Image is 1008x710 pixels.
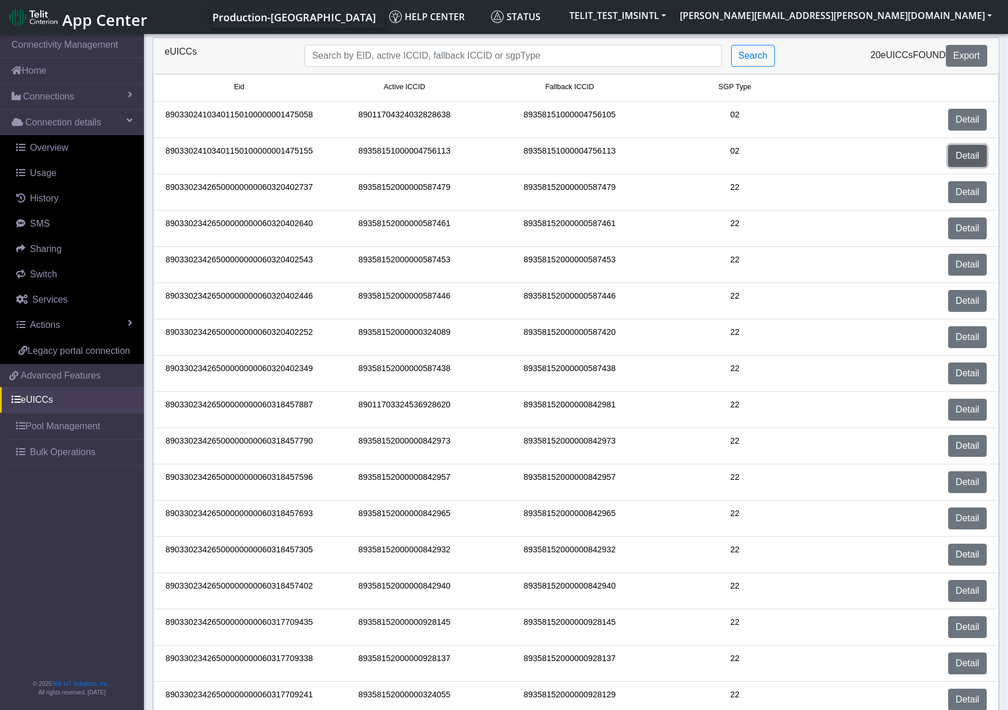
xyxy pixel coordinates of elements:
span: Advanced Features [21,369,101,383]
img: logo-telit-cinterion-gw-new.png [9,8,58,26]
a: Switch [5,262,144,287]
a: App Center [9,5,146,29]
a: Status [486,5,562,28]
span: Usage [30,168,56,178]
a: Detail [948,254,987,276]
div: 89033023426500000000060320402252 [157,326,322,348]
div: 89358152000000928145 [322,616,487,638]
span: Overview [30,143,69,152]
span: SGP Type [718,82,751,93]
a: Detail [948,399,987,421]
div: 89358152000000928145 [487,616,652,638]
div: 89033023426500000000060317709338 [157,652,322,674]
div: 89033023426500000000060320402640 [157,217,322,239]
a: Detail [948,580,987,602]
span: Status [491,10,541,23]
div: 89358152000000842973 [487,435,652,457]
div: 02 [652,145,817,167]
div: 89358152000000324089 [322,326,487,348]
a: Detail [948,326,987,348]
div: 89358152000000842981 [487,399,652,421]
div: 89358152000000587461 [322,217,487,239]
a: Help center [385,5,486,28]
div: 89033023426500000000060318457887 [157,399,322,421]
div: 89033023426500000000060320402349 [157,362,322,384]
span: Switch [30,269,57,279]
div: 22 [652,580,817,602]
span: Actions [30,320,60,330]
div: 89033023426500000000060320402543 [157,254,322,276]
a: Actions [5,312,144,338]
div: 89358151000004756113 [322,145,487,167]
span: Production-[GEOGRAPHIC_DATA] [212,10,376,24]
img: status.svg [491,10,504,23]
a: Detail [948,616,987,638]
div: 89033024103401150100000001475155 [157,145,322,167]
div: 22 [652,217,817,239]
div: 89033023426500000000060320402446 [157,290,322,312]
button: TELIT_TEST_IMSINTL [562,5,673,26]
a: Pool Management [5,414,144,439]
a: Detail [948,217,987,239]
div: 89358152000000587461 [487,217,652,239]
div: 89358152000000842957 [487,471,652,493]
button: Export [946,45,987,67]
a: Detail [948,652,987,674]
img: knowledge.svg [389,10,402,23]
div: 22 [652,254,817,276]
a: History [5,186,144,211]
div: 22 [652,616,817,638]
a: Sharing [5,236,144,262]
div: 22 [652,326,817,348]
div: 89358152000000587446 [322,290,487,312]
span: App Center [62,9,147,30]
div: 89358151000004756105 [487,109,652,131]
span: Active ICCID [383,82,425,93]
div: 89358151000004756113 [487,145,652,167]
div: 89358152000000928137 [487,652,652,674]
a: Your current platform instance [212,5,375,28]
div: 89033023426500000000060320402737 [157,181,322,203]
div: 89358152000000587446 [487,290,652,312]
button: [PERSON_NAME][EMAIL_ADDRESS][PERSON_NAME][DOMAIN_NAME] [673,5,999,26]
div: 89033023426500000000060317709435 [157,616,322,638]
div: 89033023426500000000060318457693 [157,507,322,529]
a: Detail [948,181,987,203]
span: found [913,50,946,60]
div: 89358152000000842965 [487,507,652,529]
div: 89033023426500000000060318457305 [157,544,322,566]
span: eUICCs [881,50,913,60]
span: Fallback ICCID [545,82,594,93]
div: 89358152000000842932 [487,544,652,566]
div: 89358152000000928137 [322,652,487,674]
div: 89033023426500000000060318457790 [157,435,322,457]
a: Overview [5,135,144,161]
div: 89033024103401150100000001475058 [157,109,322,131]
div: 89358152000000842957 [322,471,487,493]
div: 89358152000000842932 [322,544,487,566]
div: 89033023426500000000060318457402 [157,580,322,602]
div: 02 [652,109,817,131]
span: SMS [30,219,50,228]
div: 89358152000000587438 [487,362,652,384]
span: 20 [870,50,881,60]
span: Services [32,295,67,304]
span: Connections [23,90,74,104]
div: 89358152000000587479 [322,181,487,203]
div: 22 [652,435,817,457]
div: 89011703324536928620 [322,399,487,421]
div: 22 [652,399,817,421]
a: Detail [948,290,987,312]
a: Detail [948,109,987,131]
div: 89358152000000587420 [487,326,652,348]
a: Detail [948,471,987,493]
a: Telit IoT Solutions, Inc. [52,681,109,687]
span: Export [953,51,980,60]
div: 89358152000000587479 [487,181,652,203]
span: Legacy portal connection [28,346,130,356]
div: 89358152000000842973 [322,435,487,457]
span: Bulk Operations [30,445,96,459]
span: Help center [389,10,465,23]
div: 89358152000000842940 [322,580,487,602]
a: Bulk Operations [5,440,144,465]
